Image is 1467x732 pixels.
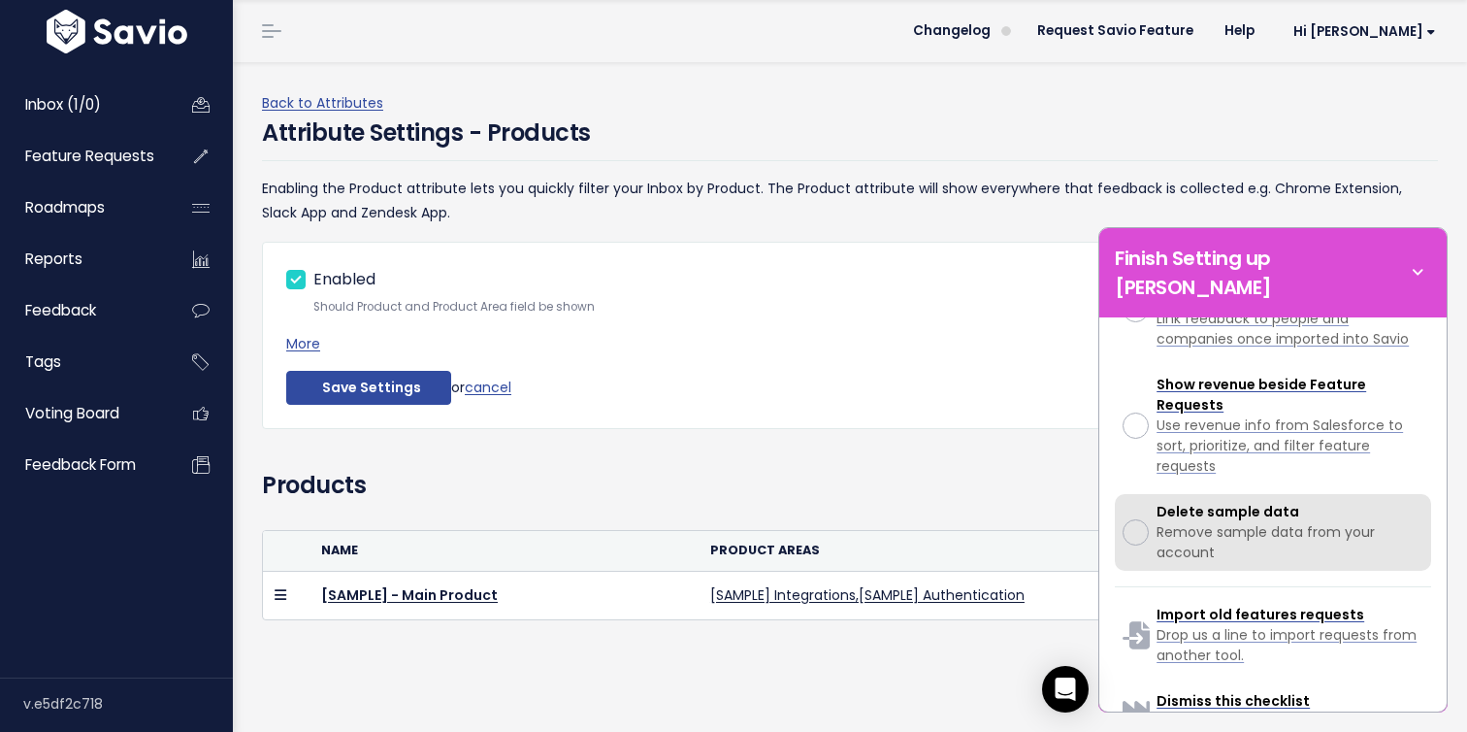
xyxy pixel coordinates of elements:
span: Roadmaps [25,197,105,217]
a: More [286,334,320,353]
span: Inbox (1/0) [25,94,101,115]
div: or [286,371,1111,406]
a: Back to Attributes [262,93,383,113]
h4: Products [262,468,366,522]
span: Import old features requests [1157,605,1364,624]
a: Show revenue beside Feature Requests Use revenue info from Salesforce to sort, prioritize, and fi... [1115,367,1431,484]
span: Feedback form [25,454,136,475]
h4: Attribute Settings - Products [262,116,591,150]
a: Import old features requests Drop us a line to import requests from another tool. [1115,597,1431,674]
img: logo-white.9d6f32f41409.svg [42,10,192,53]
a: [SAMPLE] - Main Product [321,585,498,605]
span: Delete sample data [1157,502,1299,521]
a: Feedback [5,288,161,333]
a: Feedback form [5,443,161,487]
span: Hi [PERSON_NAME] [1293,24,1436,39]
span: Show revenue beside Feature Requests [1157,375,1366,415]
a: Inbox (1/0) [5,83,161,127]
small: Should Product and Product Area field be shown [313,297,1111,317]
h5: Finish Setting up [PERSON_NAME] [1115,244,1404,302]
a: [SAMPLE] Integrations,[SAMPLE] Authentication [710,585,1025,605]
div: v.e5df2c718 [23,679,233,729]
span: Reports [25,249,82,269]
div: Open Intercom Messenger [1042,666,1089,713]
a: Voting Board [5,391,161,436]
button: Save Settings [286,371,451,406]
span: Remove sample data from your account [1157,522,1375,562]
span: Tags [25,351,61,372]
span: Dismiss this checklist [1157,691,1310,711]
a: Delete sample data Remove sample data from your account [1115,494,1431,571]
label: Enabled [313,266,375,294]
p: Enabling the Product attribute lets you quickly filter your Inbox by Product. The Product attribu... [262,177,1438,225]
a: cancel [465,378,511,397]
a: Help [1209,17,1270,46]
span: Link feedback to people and companies once imported into Savio [1157,309,1409,349]
span: [SAMPLE] Integrations [710,585,856,605]
span: Feature Requests [25,146,154,166]
span: [SAMPLE] Authentication [859,585,1025,605]
a: Request Savio Feature [1022,17,1209,46]
a: Roadmaps [5,185,161,230]
a: Reports [5,237,161,282]
th: Product Areas [699,531,1355,571]
span: Use revenue info from Salesforce to sort, prioritize, and filter feature requests [1157,416,1403,476]
th: Name [310,531,699,571]
span: Drop us a line to import requests from another tool. [1157,625,1417,665]
a: Feature Requests [5,134,161,179]
span: Voting Board [25,403,119,423]
span: Feedback [25,300,96,320]
a: Tags [5,340,161,384]
span: Changelog [913,24,991,38]
a: Hi [PERSON_NAME] [1270,17,1451,47]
